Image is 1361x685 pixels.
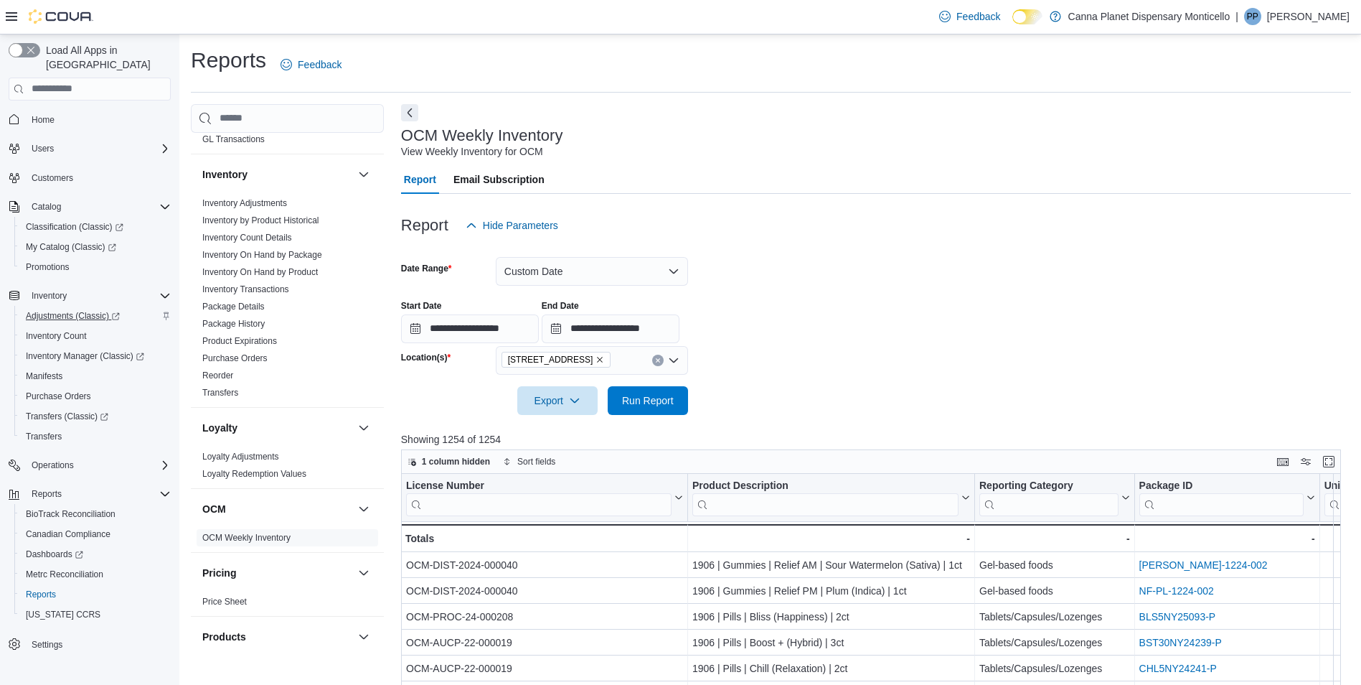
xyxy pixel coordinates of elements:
[20,368,68,385] a: Manifests
[191,593,384,616] div: Pricing
[14,306,176,326] a: Adjustments (Classic)
[14,524,176,544] button: Canadian Compliance
[406,479,683,516] button: License Number
[26,485,171,503] span: Reports
[191,448,384,488] div: Loyalty
[26,140,60,157] button: Users
[20,428,67,445] a: Transfers
[14,564,176,584] button: Metrc Reconciliation
[1139,479,1303,516] div: Package URL
[622,393,674,408] span: Run Report
[3,139,176,159] button: Users
[202,267,318,277] a: Inventory On Hand by Product
[1274,453,1291,470] button: Keyboard shortcuts
[26,508,116,520] span: BioTrack Reconciliation
[979,556,1130,574] div: Gel-based foods
[20,388,97,405] a: Purchase Orders
[26,287,72,304] button: Inventory
[401,104,418,121] button: Next
[202,533,291,543] a: OCM Weekly Inventory
[526,386,589,415] span: Export
[14,427,176,447] button: Transfers
[20,368,171,385] span: Manifests
[20,218,171,236] span: Classification (Classic)
[202,421,352,435] button: Loyalty
[14,605,176,625] button: [US_STATE] CCRS
[29,9,93,24] img: Cova
[401,300,442,312] label: Start Date
[202,630,352,644] button: Products
[14,366,176,386] button: Manifests
[1139,637,1221,648] a: BST30NY24239-P
[668,355,679,366] button: Open list of options
[692,660,970,677] div: 1906 | Pills | Chill (Relaxation) | 2ct
[20,258,75,276] a: Promotions
[202,335,277,347] span: Product Expirations
[275,50,347,79] a: Feedback
[401,314,539,343] input: Press the down key to open a popover containing a calendar.
[355,166,372,183] button: Inventory
[20,327,93,345] a: Inventory Count
[956,9,1000,24] span: Feedback
[405,530,683,547] div: Totals
[355,564,372,582] button: Pricing
[20,327,171,345] span: Inventory Count
[692,634,970,651] div: 1906 | Pills | Boost + (Hybrid) | 3ct
[20,348,150,365] a: Inventory Manager (Classic)
[14,584,176,605] button: Reports
[979,530,1130,547] div: -
[26,528,110,540] span: Canadian Compliance
[32,488,62,500] span: Reports
[26,431,62,442] span: Transfers
[26,241,116,253] span: My Catalog (Classic)
[202,197,287,209] span: Inventory Adjustments
[20,606,171,623] span: Washington CCRS
[496,257,688,286] button: Custom Date
[202,353,268,363] a: Purchase Orders
[202,353,268,364] span: Purchase Orders
[202,233,292,243] a: Inventory Count Details
[483,218,558,233] span: Hide Parameters
[3,633,176,654] button: Settings
[517,386,598,415] button: Export
[14,237,176,257] a: My Catalog (Classic)
[202,370,233,381] span: Reorder
[202,284,289,295] span: Inventory Transactions
[26,350,144,362] span: Inventory Manager (Classic)
[1139,559,1267,571] a: [PERSON_NAME]-1224-002
[3,455,176,475] button: Operations
[202,302,265,312] a: Package Details
[20,586,62,603] a: Reports
[202,198,287,208] a: Inventory Adjustments
[692,582,970,600] div: 1906 | Gummies | Relief PM | Plum (Indica) | 1ct
[1068,8,1230,25] p: Canna Planet Dispensary Monticello
[32,143,54,154] span: Users
[1267,8,1350,25] p: [PERSON_NAME]
[26,287,171,304] span: Inventory
[979,479,1130,516] button: Reporting Category
[401,263,452,274] label: Date Range
[26,169,79,187] a: Customers
[20,218,129,236] a: Classification (Classic)
[406,582,683,600] div: OCM-DIST-2024-000040
[26,569,103,580] span: Metrc Reconciliation
[1139,479,1314,516] button: Package ID
[406,479,672,493] div: License Number
[595,355,604,364] button: Remove 73 Pleasant St from selection in this group
[20,526,116,543] a: Canadian Compliance
[202,387,238,399] span: Transfers
[1320,453,1337,470] button: Enter fullscreen
[14,217,176,237] a: Classification (Classic)
[20,307,126,325] a: Adjustments (Classic)
[40,43,171,72] span: Load All Apps in [GEOGRAPHIC_DATA]
[202,250,322,260] a: Inventory On Hand by Package
[14,326,176,346] button: Inventory Count
[1139,663,1216,674] a: CHL5NY24241-P
[20,505,121,523] a: BioTrack Reconciliation
[26,221,123,233] span: Classification (Classic)
[14,406,176,427] a: Transfers (Classic)
[202,421,237,435] h3: Loyalty
[20,586,171,603] span: Reports
[508,353,593,367] span: [STREET_ADDRESS]
[202,284,289,294] a: Inventory Transactions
